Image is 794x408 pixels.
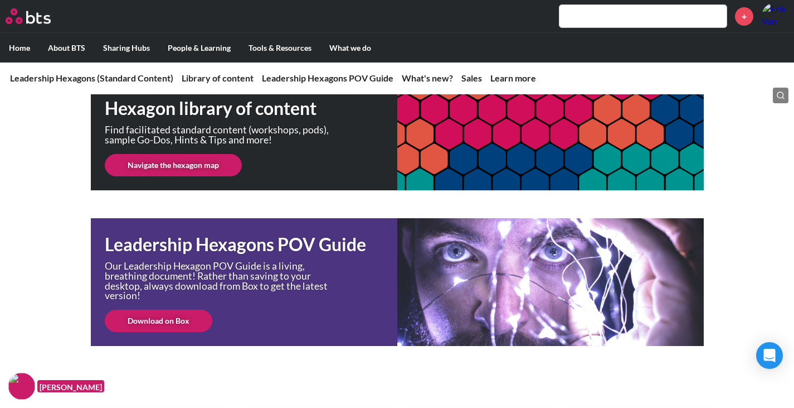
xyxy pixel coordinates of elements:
label: Sharing Hubs [94,33,159,63]
a: Leadership Hexagons POV Guide [262,73,393,83]
img: F [8,373,35,400]
div: Open Intercom Messenger [756,342,783,369]
label: People & Learning [159,33,240,63]
p: Find facilitated standard content (workshops, pods), sample Go-Dos, Hints & Tips and more! [105,125,339,145]
a: Go home [6,8,71,24]
figcaption: [PERSON_NAME] [37,380,104,393]
a: Profile [762,3,788,30]
a: Leadership Hexagons (Standard Content) [10,73,173,83]
p: Our Leadership Hexagon POV Guide is a living, breathing document! Rather than saving to your desk... [105,261,339,300]
label: Tools & Resources [240,33,320,63]
img: BTS Logo [6,8,51,24]
a: Sales [461,73,482,83]
a: Library of content [182,73,254,83]
label: What we do [320,33,380,63]
a: What's new? [402,73,453,83]
h1: Leadership Hexagons POV Guide [105,232,397,257]
a: + [735,7,753,26]
label: About BTS [39,33,94,63]
a: Navigate the hexagon map [105,154,242,176]
a: Learn more [490,73,536,83]
h1: Hexagon library of content [105,96,397,121]
a: Download on Box [105,310,212,332]
img: Erik Van Elderen [762,3,788,30]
